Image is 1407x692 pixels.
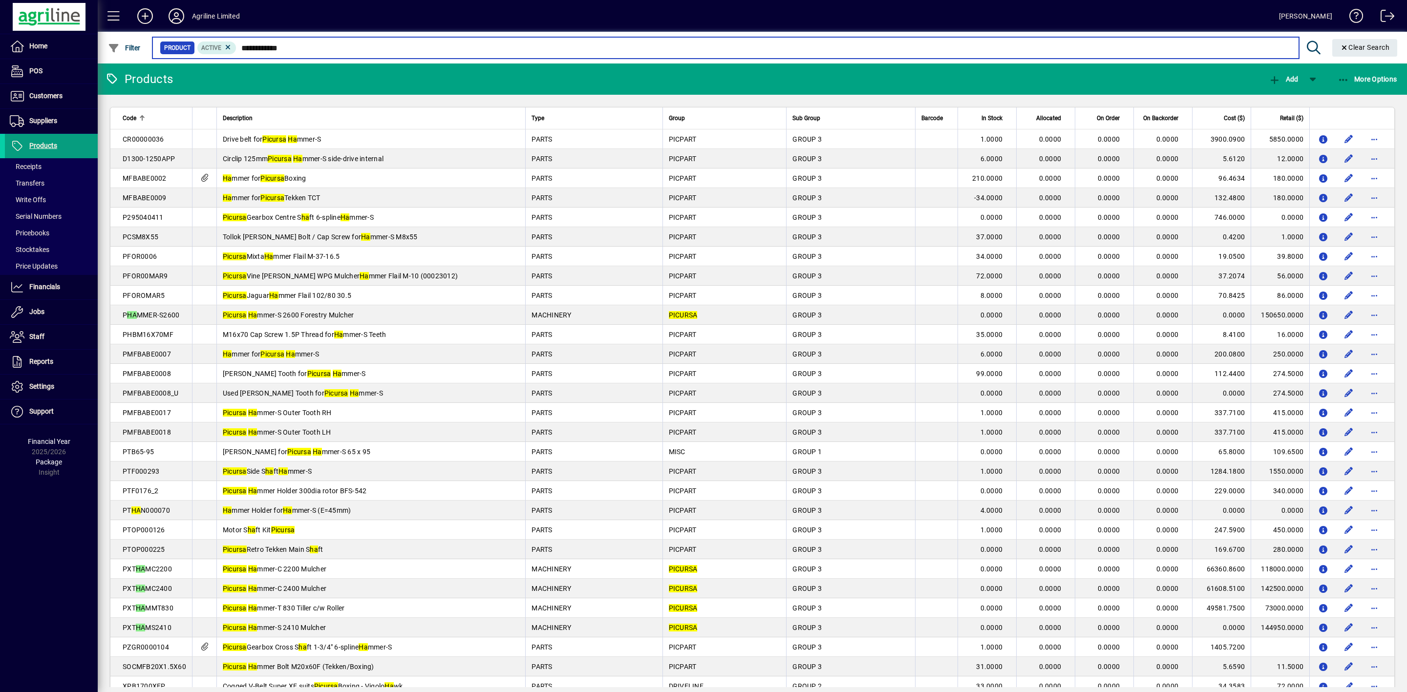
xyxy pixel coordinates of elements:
em: PICURSA [669,311,698,319]
td: 56.0000 [1251,266,1309,286]
em: Ha [264,252,274,260]
button: Edit [1341,483,1357,499]
div: Products [105,71,173,87]
span: P MMER-S2600 [123,311,179,319]
td: 8.4100 [1192,325,1251,344]
span: 72.0000 [976,272,1002,280]
span: 6.0000 [981,350,1003,358]
span: 35.0000 [976,331,1002,338]
span: Sub Group [792,113,820,124]
div: Allocated [1023,113,1070,124]
span: GROUP 3 [792,370,822,377]
span: PARTS [532,331,552,338]
button: Edit [1341,444,1357,460]
span: Write Offs [10,196,46,204]
span: GROUP 3 [792,213,822,221]
span: Circlip 125mm mmer-S side-drive internal [223,155,384,163]
button: More options [1366,170,1382,186]
div: Group [669,113,781,124]
td: 0.0000 [1251,208,1309,227]
button: More options [1366,405,1382,420]
span: 0.0000 [1156,135,1179,143]
span: Serial Numbers [10,212,62,220]
span: 0.0000 [1098,292,1120,299]
span: PICPART [669,213,697,221]
td: 1.0000 [1251,227,1309,247]
span: 1.0000 [981,135,1003,143]
span: PMFBABE0008 [123,370,171,377]
td: 0.0000 [1192,305,1251,325]
span: mmer for Tekken TCT [223,194,320,202]
a: Knowledge Base [1342,2,1364,34]
button: Edit [1341,385,1357,401]
button: Edit [1341,503,1357,518]
span: 0.0000 [1156,311,1179,319]
button: More options [1366,385,1382,401]
button: Edit [1341,268,1357,284]
button: More options [1366,327,1382,342]
td: 19.0500 [1192,247,1251,266]
button: More options [1366,424,1382,440]
span: PFOR00MAR9 [123,272,168,280]
span: Support [29,407,54,415]
button: More options [1366,288,1382,303]
span: More Options [1338,75,1397,83]
span: Barcode [921,113,943,124]
em: Ha [223,350,232,358]
span: CR00000036 [123,135,164,143]
span: 0.0000 [1156,331,1179,338]
td: 5850.0000 [1251,129,1309,149]
span: Group [669,113,685,124]
button: Edit [1341,288,1357,303]
span: Add [1269,75,1298,83]
td: 3900.0900 [1192,129,1251,149]
span: PICPART [669,350,697,358]
span: 0.0000 [1039,331,1062,338]
span: PICPART [669,135,697,143]
a: Financials [5,275,98,299]
div: On Order [1081,113,1129,124]
button: Edit [1341,581,1357,596]
span: PFOR0006 [123,252,157,260]
a: Suppliers [5,109,98,133]
button: More options [1366,444,1382,460]
span: 0.0000 [1039,272,1062,280]
span: Home [29,42,47,50]
span: 0.0000 [1039,292,1062,299]
span: GROUP 3 [792,252,822,260]
td: 39.8000 [1251,247,1309,266]
span: PARTS [532,272,552,280]
span: 0.0000 [1098,350,1120,358]
button: Edit [1341,151,1357,167]
span: 0.0000 [1156,155,1179,163]
button: Edit [1341,542,1357,557]
button: Edit [1341,405,1357,420]
span: mmer for Boxing [223,174,306,182]
button: Edit [1341,190,1357,206]
em: Ha [269,292,278,299]
div: Barcode [921,113,952,124]
span: 0.0000 [1098,155,1120,163]
span: PARTS [532,155,552,163]
span: 37.0000 [976,233,1002,241]
span: 0.0000 [1039,213,1062,221]
span: 0.0000 [1039,155,1062,163]
em: Ha [341,213,350,221]
a: Price Updates [5,258,98,274]
span: 0.0000 [1039,135,1062,143]
button: Edit [1341,561,1357,577]
button: More options [1366,463,1382,479]
span: D1300-1250APP [123,155,175,163]
button: More options [1366,581,1382,596]
span: PARTS [532,252,552,260]
span: PFOROMAR5 [123,292,165,299]
span: Vine [PERSON_NAME] WPG Mulcher mmer Flail M-10 (00023012) [223,272,458,280]
span: [PERSON_NAME] Tooth for mmer-S [223,370,366,377]
span: GROUP 3 [792,272,822,280]
span: Staff [29,333,44,340]
a: Customers [5,84,98,108]
button: Edit [1341,424,1357,440]
span: 210.0000 [972,174,1002,182]
em: Picursa [307,370,331,377]
span: MFBABE0002 [123,174,167,182]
